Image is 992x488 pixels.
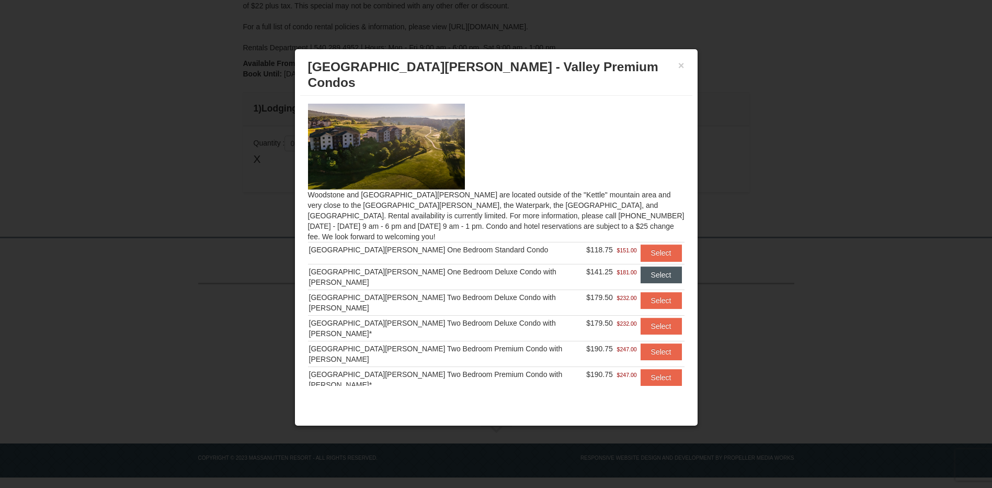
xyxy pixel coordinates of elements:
[309,245,585,255] div: [GEOGRAPHIC_DATA][PERSON_NAME] One Bedroom Standard Condo
[300,96,692,386] div: Woodstone and [GEOGRAPHIC_DATA][PERSON_NAME] are located outside of the "Kettle" mountain area an...
[309,369,585,390] div: [GEOGRAPHIC_DATA][PERSON_NAME] Two Bedroom Premium Condo with [PERSON_NAME]*
[586,268,613,276] span: $141.25
[309,292,585,313] div: [GEOGRAPHIC_DATA][PERSON_NAME] Two Bedroom Deluxe Condo with [PERSON_NAME]
[641,318,682,335] button: Select
[641,245,682,261] button: Select
[309,267,585,287] div: [GEOGRAPHIC_DATA][PERSON_NAME] One Bedroom Deluxe Condo with [PERSON_NAME]
[641,267,682,283] button: Select
[309,343,585,364] div: [GEOGRAPHIC_DATA][PERSON_NAME] Two Bedroom Premium Condo with [PERSON_NAME]
[641,343,682,360] button: Select
[309,318,585,339] div: [GEOGRAPHIC_DATA][PERSON_NAME] Two Bedroom Deluxe Condo with [PERSON_NAME]*
[586,246,613,254] span: $118.75
[308,60,658,90] span: [GEOGRAPHIC_DATA][PERSON_NAME] - Valley Premium Condos
[617,318,637,329] span: $232.00
[617,344,637,354] span: $247.00
[678,60,685,71] button: ×
[641,292,682,309] button: Select
[586,345,613,353] span: $190.75
[617,370,637,380] span: $247.00
[641,369,682,386] button: Select
[617,267,637,278] span: $181.00
[586,293,613,302] span: $179.50
[308,104,465,190] img: 19219041-4-ec11c166.jpg
[586,319,613,327] span: $179.50
[586,370,613,379] span: $190.75
[617,293,637,303] span: $232.00
[617,245,637,256] span: $151.00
